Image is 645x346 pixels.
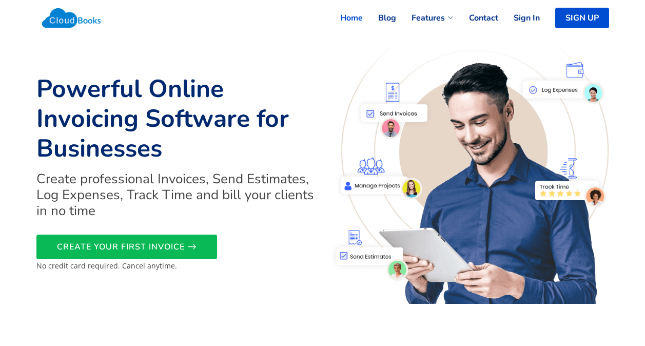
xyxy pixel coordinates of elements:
[363,7,396,29] a: Blog
[36,3,107,33] img: Cloudbooks Logo
[555,8,609,28] a: SIGN UP
[36,171,317,219] h2: Create professional Invoices, Send Estimates, Log Expenses, Track Time and bill your clients in n...
[454,7,498,29] a: Contact
[396,7,454,29] a: Features
[412,12,445,24] span: Features
[498,7,540,29] a: Sign In
[325,7,363,29] a: Home
[36,235,217,259] a: CREATE YOUR FIRST INVOICE
[36,74,317,163] h1: Powerful Online Invoicing Software for Businesses
[36,261,177,271] small: No credit card required. Cancel anytime.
